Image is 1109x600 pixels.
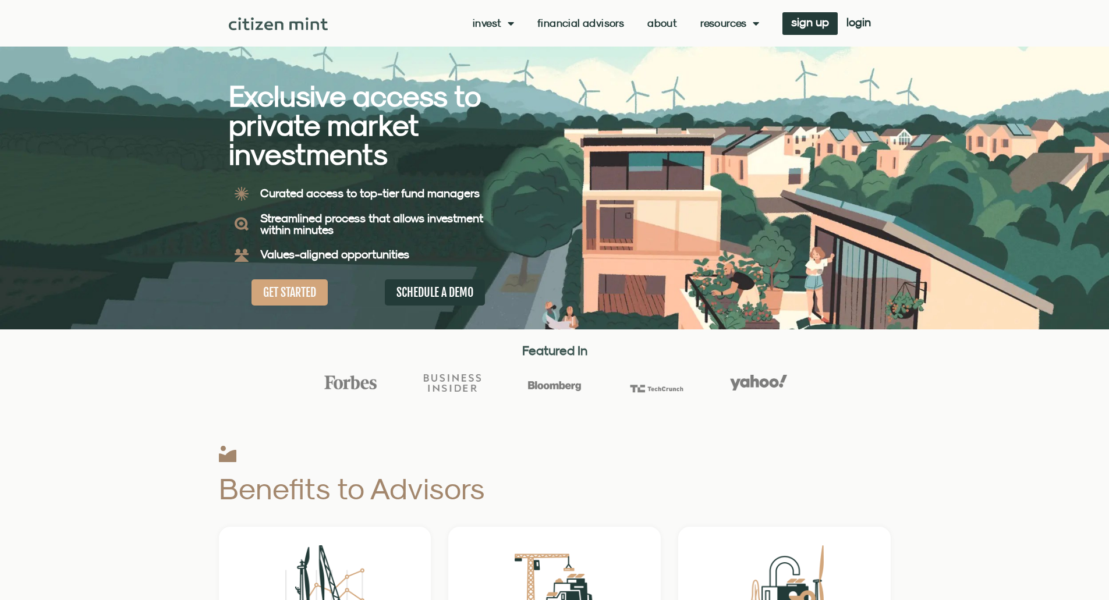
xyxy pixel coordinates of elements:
[396,285,473,300] span: SCHEDULE A DEMO
[229,81,514,169] h2: Exclusive access to private market investments
[263,285,316,300] span: GET STARTED
[700,17,759,29] a: Resources
[251,279,328,306] a: GET STARTED
[782,12,838,35] a: sign up
[791,18,829,26] span: sign up
[473,17,514,29] a: Invest
[838,12,880,35] a: login
[260,186,480,200] b: Curated access to top-tier fund managers
[322,375,379,390] img: Forbes Logo
[219,474,658,503] h2: Benefits to Advisors
[537,17,624,29] a: Financial Advisors
[846,18,871,26] span: login
[260,211,483,236] b: Streamlined process that allows investment within minutes
[229,17,328,30] img: Citizen Mint
[647,17,677,29] a: About
[260,247,409,261] b: Values-aligned opportunities
[522,343,587,358] strong: Featured In
[473,17,759,29] nav: Menu
[385,279,485,306] a: SCHEDULE A DEMO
